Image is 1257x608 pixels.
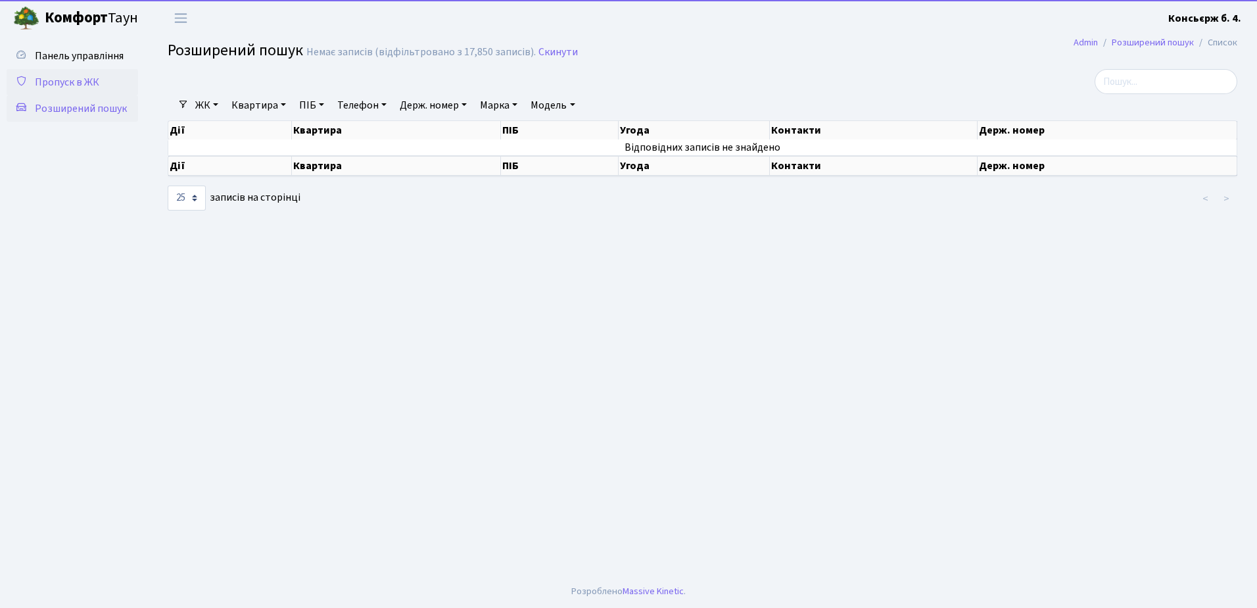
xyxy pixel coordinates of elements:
[538,46,578,59] a: Скинути
[292,121,501,139] th: Квартира
[770,156,978,176] th: Контакти
[1095,69,1237,94] input: Пошук...
[978,121,1237,139] th: Держ. номер
[168,121,292,139] th: Дії
[7,95,138,122] a: Розширений пошук
[332,94,392,116] a: Телефон
[1112,36,1194,49] a: Розширений пошук
[45,7,138,30] span: Таун
[294,94,329,116] a: ПІБ
[168,186,206,211] select: записів на сторінці
[623,584,684,598] a: Massive Kinetic
[501,156,619,176] th: ПІБ
[1074,36,1098,49] a: Admin
[1168,11,1241,26] a: Консьєрж б. 4.
[770,121,978,139] th: Контакти
[292,156,501,176] th: Квартира
[190,94,224,116] a: ЖК
[45,7,108,28] b: Комфорт
[619,156,770,176] th: Угода
[168,186,300,211] label: записів на сторінці
[619,121,770,139] th: Угода
[35,49,124,63] span: Панель управління
[168,39,303,62] span: Розширений пошук
[394,94,472,116] a: Держ. номер
[501,121,619,139] th: ПІБ
[1194,36,1237,50] li: Список
[168,139,1237,155] td: Відповідних записів не знайдено
[475,94,523,116] a: Марка
[13,5,39,32] img: logo.png
[164,7,197,29] button: Переключити навігацію
[35,101,127,116] span: Розширений пошук
[525,94,580,116] a: Модель
[1054,29,1257,57] nav: breadcrumb
[7,43,138,69] a: Панель управління
[226,94,291,116] a: Квартира
[571,584,686,599] div: Розроблено .
[168,156,292,176] th: Дії
[35,75,99,89] span: Пропуск в ЖК
[7,69,138,95] a: Пропуск в ЖК
[306,46,536,59] div: Немає записів (відфільтровано з 17,850 записів).
[978,156,1237,176] th: Держ. номер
